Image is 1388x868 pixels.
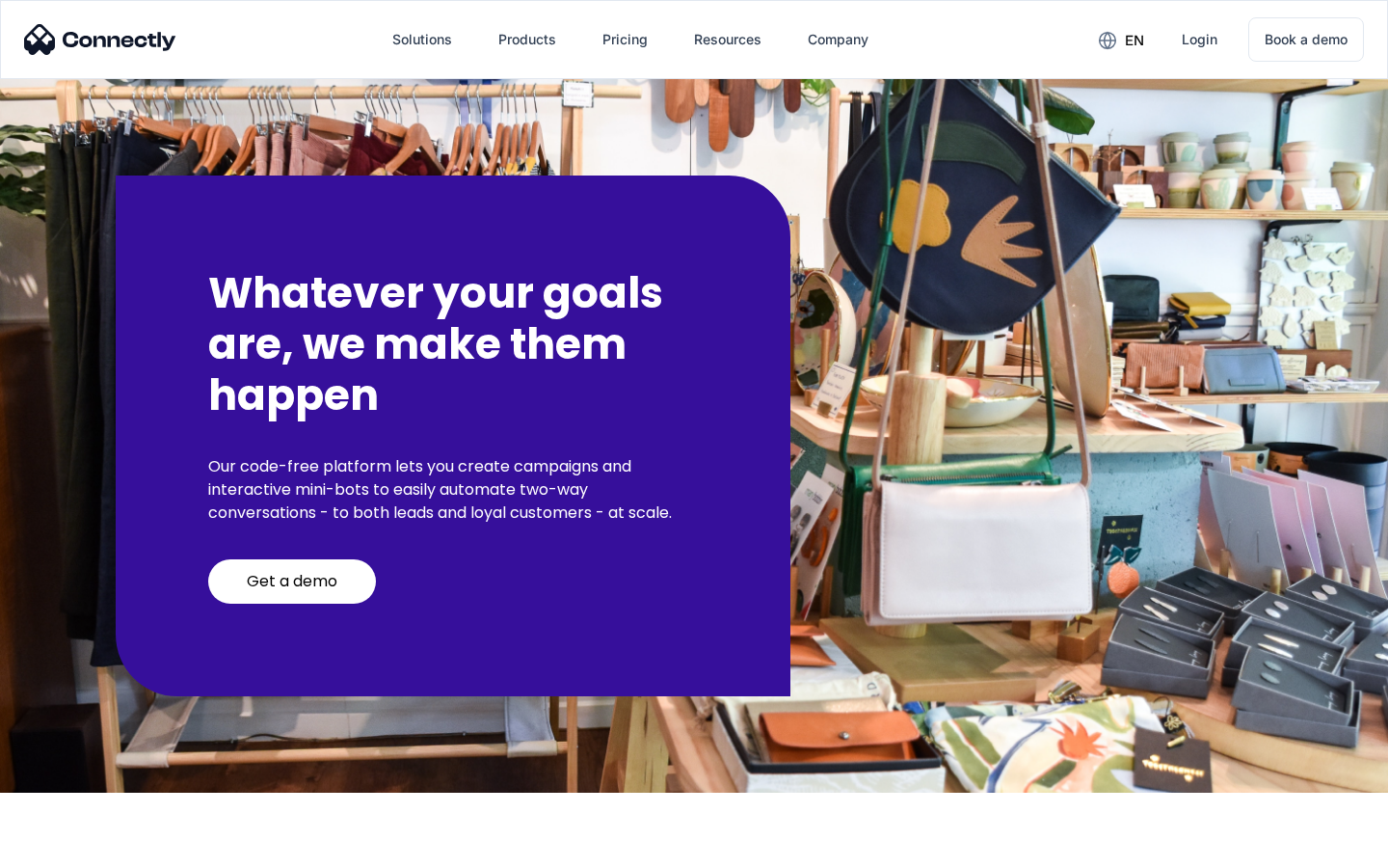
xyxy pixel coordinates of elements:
[39,834,116,861] ul: Language list
[498,26,556,53] div: Products
[808,26,868,53] div: Company
[1166,16,1233,63] a: Login
[19,834,116,861] aside: Language selected: English
[392,26,452,53] div: Solutions
[208,559,376,604] a: Get a demo
[208,268,698,420] h2: Whatever your goals are, we make them happen
[602,26,648,53] div: Pricing
[1125,27,1144,54] div: en
[208,455,698,525] p: Our code-free platform lets you create campaigns and interactive mini-bots to easily automate two...
[1182,26,1217,53] div: Login
[24,24,176,55] img: Connectly Logo
[694,26,761,53] div: Resources
[247,572,337,591] div: Get a demo
[587,16,663,63] a: Pricing
[1248,17,1364,62] a: Book a demo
